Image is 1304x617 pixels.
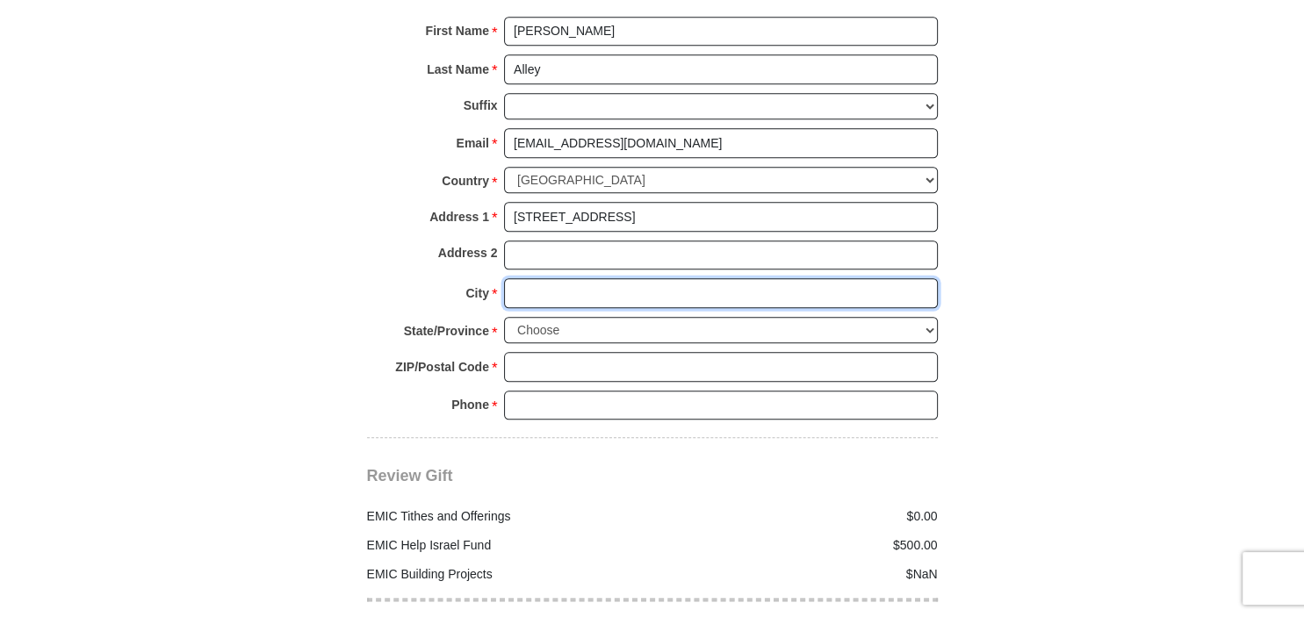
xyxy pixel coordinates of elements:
[357,507,652,526] div: EMIC Tithes and Offerings
[438,240,498,265] strong: Address 2
[357,565,652,584] div: EMIC Building Projects
[457,131,489,155] strong: Email
[442,169,489,193] strong: Country
[367,467,453,484] span: Review Gift
[465,281,488,305] strong: City
[451,392,489,417] strong: Phone
[395,355,489,379] strong: ZIP/Postal Code
[652,565,947,584] div: $NaN
[652,536,947,555] div: $500.00
[357,536,652,555] div: EMIC Help Israel Fund
[404,319,489,343] strong: State/Province
[426,18,489,43] strong: First Name
[427,57,489,82] strong: Last Name
[464,93,498,118] strong: Suffix
[652,507,947,526] div: $0.00
[429,204,489,229] strong: Address 1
